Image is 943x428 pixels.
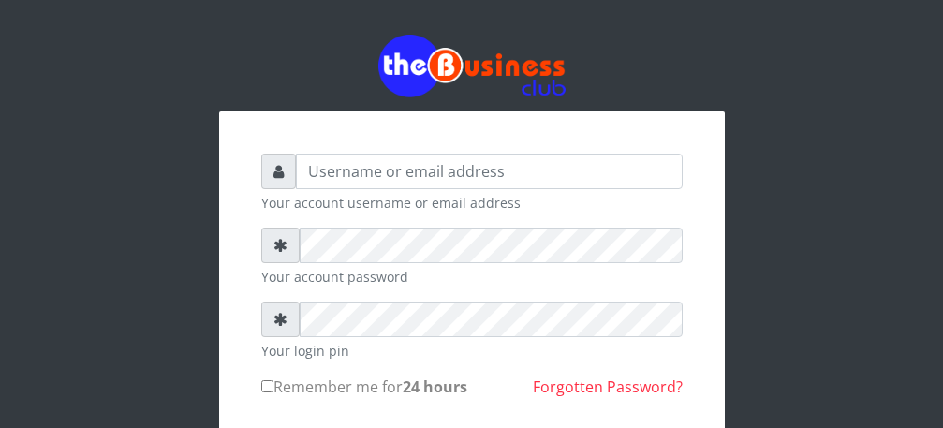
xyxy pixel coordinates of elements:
[533,376,683,397] a: Forgotten Password?
[261,380,273,392] input: Remember me for24 hours
[261,193,683,213] small: Your account username or email address
[261,267,683,287] small: Your account password
[261,341,683,361] small: Your login pin
[296,154,683,189] input: Username or email address
[403,376,467,397] b: 24 hours
[261,376,467,398] label: Remember me for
